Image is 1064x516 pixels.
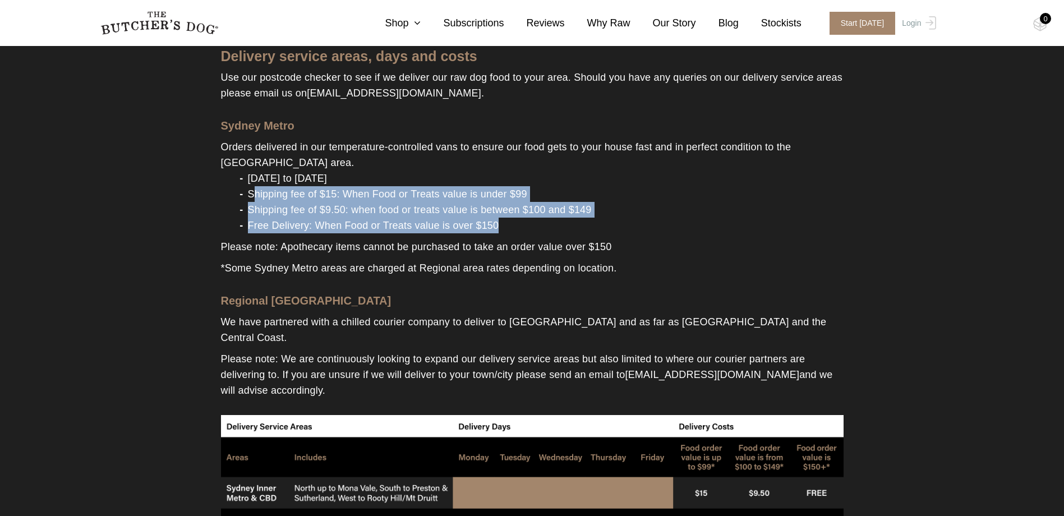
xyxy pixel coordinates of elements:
[221,345,844,398] p: Please note: We are continuously looking to expand our delivery service areas but also limited to...
[221,133,844,171] p: Orders delivered in our temperature-controlled vans to ensure our food gets to your house fast an...
[362,16,421,31] a: Shop
[243,186,844,202] li: Shipping fee of $15: When Food or Treats value is under $99
[504,16,565,31] a: Reviews
[221,308,844,345] p: We have partnered with a chilled courier company to deliver to [GEOGRAPHIC_DATA] and as far as [G...
[243,218,844,233] li: Free Delivery: When Food or Treats value is over $150
[1033,17,1047,31] img: TBD_Cart-Empty.png
[221,118,844,133] p: Sydney Metro
[243,171,844,186] li: [DATE] to [DATE]
[221,233,844,255] p: Please note: Apothecary items cannot be purchased to take an order value over $150
[221,293,844,308] p: Regional [GEOGRAPHIC_DATA]
[818,12,900,35] a: Start [DATE]
[307,87,481,99] a: [EMAIL_ADDRESS][DOMAIN_NAME]
[221,64,844,101] p: Use our postcode checker to see if we deliver our raw dog food to your area. Should you have any ...
[421,16,504,31] a: Subscriptions
[565,16,630,31] a: Why Raw
[696,16,739,31] a: Blog
[899,12,936,35] a: Login
[221,48,844,64] p: Delivery service areas, days and costs
[243,202,844,218] li: Shipping fee of $9.50: when food or treats value is between $100 and $149
[739,16,802,31] a: Stockists
[830,12,896,35] span: Start [DATE]
[1040,13,1051,24] div: 0
[630,16,696,31] a: Our Story
[625,369,799,380] a: [EMAIL_ADDRESS][DOMAIN_NAME]
[221,255,844,276] p: *Some Sydney Metro areas are charged at Regional area rates depending on location.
